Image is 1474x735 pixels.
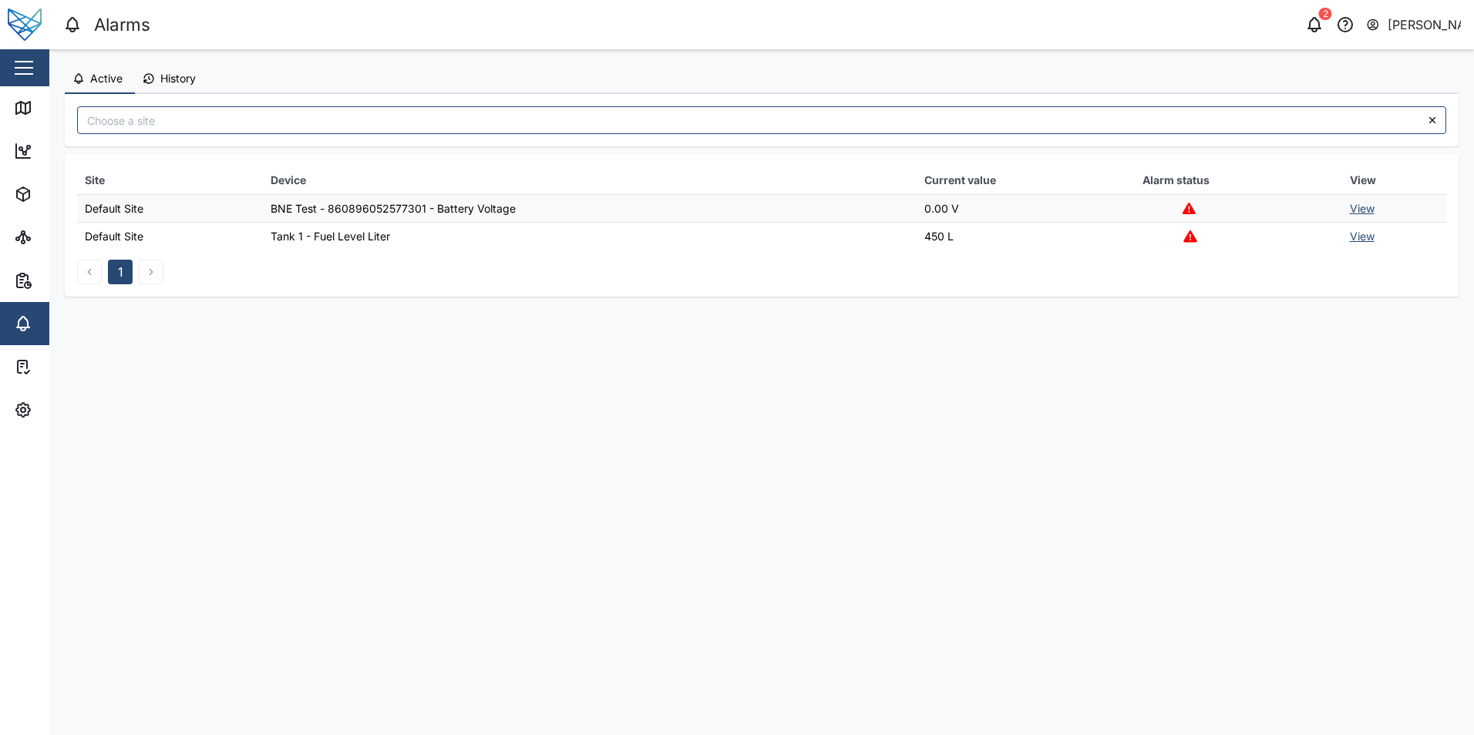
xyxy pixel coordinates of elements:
[1319,8,1332,20] div: 2
[40,99,75,116] div: Map
[1342,166,1446,194] th: View
[263,194,917,223] td: BNE Test - 860896052577301 - Battery Voltage
[917,194,1135,223] td: 0.00 V
[160,73,196,84] span: History
[1350,202,1375,215] a: View
[40,315,88,332] div: Alarms
[1365,14,1462,35] button: [PERSON_NAME]
[94,12,150,39] div: Alarms
[917,166,1135,194] th: Current value
[77,166,263,194] th: Site
[40,272,93,289] div: Reports
[40,186,88,203] div: Assets
[1388,15,1462,35] div: [PERSON_NAME]
[263,166,917,194] th: Device
[917,223,1135,250] td: 450 L
[263,223,917,250] td: Tank 1 - Fuel Level Liter
[108,260,133,284] button: 1
[1350,230,1375,243] a: View
[40,401,95,418] div: Settings
[40,358,82,375] div: Tasks
[8,8,42,42] img: Main Logo
[40,143,109,159] div: Dashboard
[1135,166,1341,194] th: Alarm status
[77,223,263,250] td: Default Site
[77,194,263,223] td: Default Site
[90,73,123,84] span: Active
[40,229,77,246] div: Sites
[77,106,1446,134] input: Choose a site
